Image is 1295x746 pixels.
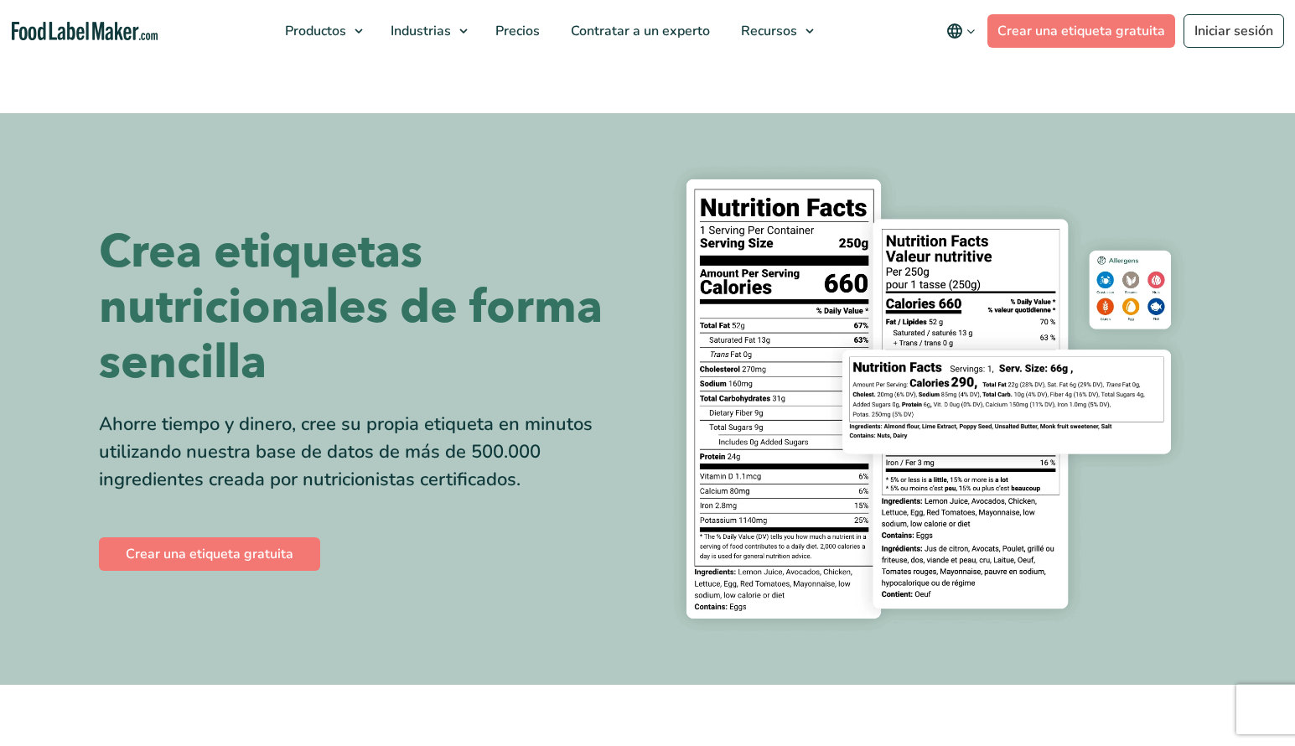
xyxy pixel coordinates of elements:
[736,22,799,40] span: Recursos
[386,22,453,40] span: Industrias
[99,537,320,571] a: Crear una etiqueta gratuita
[1184,14,1284,48] a: Iniciar sesión
[490,22,541,40] span: Precios
[987,14,1175,48] a: Crear una etiqueta gratuita
[99,411,635,494] div: Ahorre tiempo y dinero, cree su propia etiqueta en minutos utilizando nuestra base de datos de má...
[566,22,712,40] span: Contratar a un experto
[280,22,348,40] span: Productos
[99,225,635,391] h1: Crea etiquetas nutricionales de forma sencilla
